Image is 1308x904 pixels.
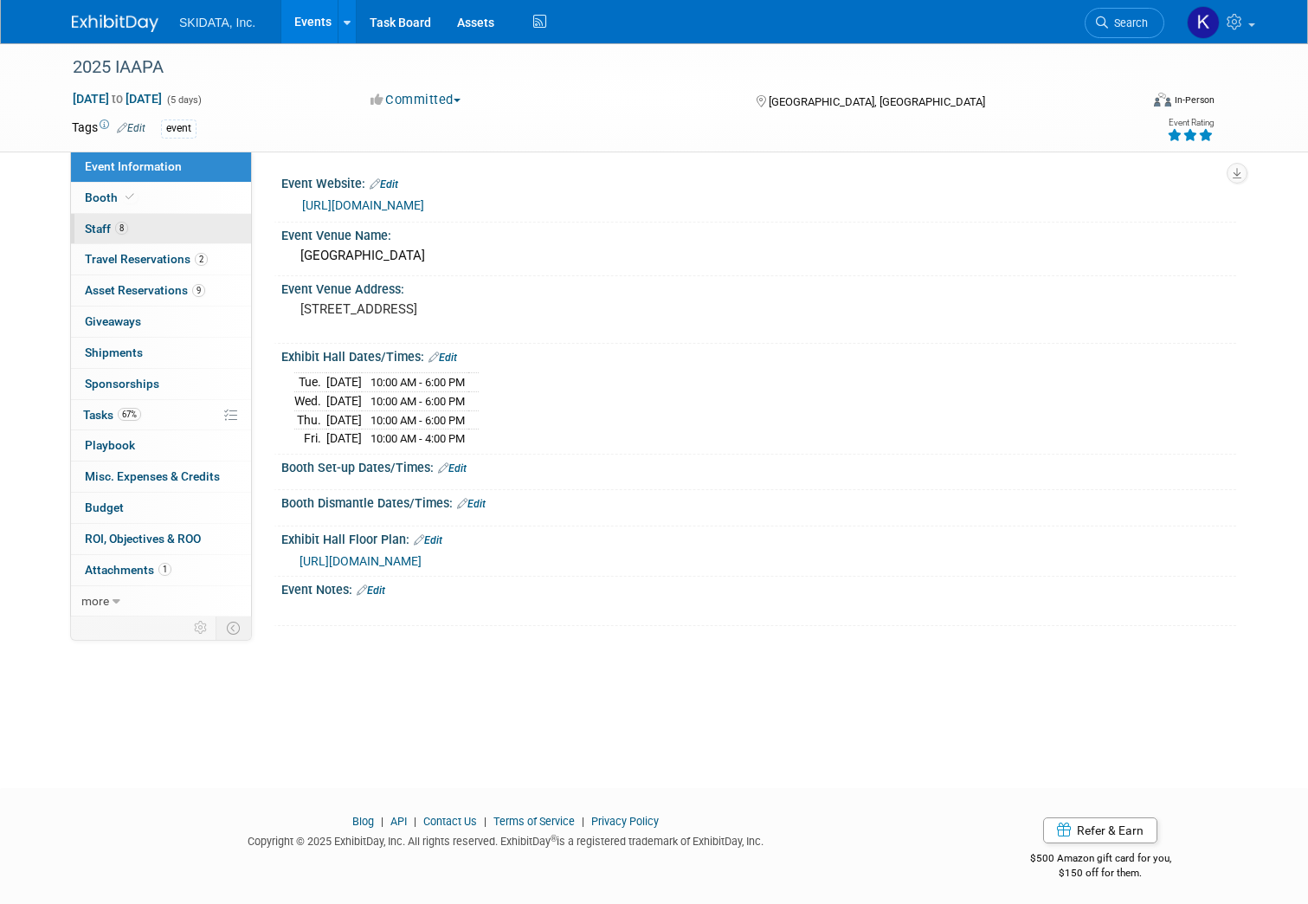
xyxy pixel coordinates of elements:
sup: ® [551,834,557,843]
span: 2 [195,253,208,266]
a: Giveaways [71,307,251,337]
span: ROI, Objectives & ROO [85,532,201,546]
span: Travel Reservations [85,252,208,266]
div: Event Venue Name: [281,223,1236,244]
span: | [409,815,421,828]
span: 1 [158,563,171,576]
a: Search [1085,8,1164,38]
div: In-Person [1174,94,1215,107]
span: [DATE] [DATE] [72,91,163,107]
span: SKIDATA, Inc. [179,16,255,29]
div: Event Website: [281,171,1236,193]
a: API [390,815,407,828]
span: Shipments [85,345,143,359]
a: Contact Us [423,815,477,828]
span: 8 [115,222,128,235]
span: 10:00 AM - 4:00 PM [370,432,465,445]
div: Copyright © 2025 ExhibitDay, Inc. All rights reserved. ExhibitDay is a registered trademark of Ex... [72,830,938,849]
span: 10:00 AM - 6:00 PM [370,395,465,408]
a: Edit [428,352,457,364]
span: 10:00 AM - 6:00 PM [370,414,465,427]
pre: [STREET_ADDRESS] [300,301,660,317]
a: [URL][DOMAIN_NAME] [302,198,424,212]
a: Edit [357,584,385,597]
td: Tue. [294,373,326,392]
a: Event Information [71,152,251,182]
td: [DATE] [326,373,362,392]
a: Privacy Policy [591,815,659,828]
span: more [81,594,109,608]
div: Booth Set-up Dates/Times: [281,455,1236,477]
div: 2025 IAAPA [67,52,1118,83]
span: (5 days) [165,94,202,106]
a: [URL][DOMAIN_NAME] [300,554,422,568]
a: Edit [117,122,145,134]
a: Sponsorships [71,369,251,399]
span: 9 [192,284,205,297]
a: Attachments1 [71,555,251,585]
span: Search [1108,16,1148,29]
td: [DATE] [326,392,362,411]
span: to [109,92,126,106]
a: Terms of Service [493,815,575,828]
div: event [161,119,197,138]
a: Edit [438,462,467,475]
span: Playbook [85,438,135,452]
a: Shipments [71,338,251,368]
a: more [71,586,251,617]
span: | [377,815,388,828]
span: 67% [118,408,141,421]
td: Toggle Event Tabs [216,617,252,639]
div: Event Rating [1167,119,1214,127]
img: ExhibitDay [72,15,158,32]
a: Edit [414,534,442,546]
div: Booth Dismantle Dates/Times: [281,490,1236,513]
span: Asset Reservations [85,283,205,297]
div: Exhibit Hall Dates/Times: [281,344,1236,366]
span: Staff [85,222,128,236]
span: Misc. Expenses & Credits [85,469,220,483]
a: ROI, Objectives & ROO [71,524,251,554]
td: Wed. [294,392,326,411]
button: Committed [364,91,467,109]
span: 10:00 AM - 6:00 PM [370,376,465,389]
a: Playbook [71,430,251,461]
span: Sponsorships [85,377,159,391]
span: Tasks [83,408,141,422]
td: Fri. [294,429,326,448]
a: Refer & Earn [1043,817,1157,843]
td: Personalize Event Tab Strip [186,617,216,639]
a: Budget [71,493,251,523]
a: Staff8 [71,214,251,244]
div: Event Notes: [281,577,1236,599]
span: Budget [85,500,124,514]
img: Kim Masoner [1187,6,1220,39]
td: Tags [72,119,145,139]
div: $150 off for them. [964,866,1236,881]
a: Blog [352,815,374,828]
div: Event Venue Address: [281,276,1236,298]
span: | [577,815,589,828]
span: Event Information [85,159,182,173]
a: Tasks67% [71,400,251,430]
img: Format-Inperson.png [1154,93,1171,107]
i: Booth reservation complete [126,192,134,202]
td: Thu. [294,410,326,429]
a: Travel Reservations2 [71,244,251,274]
a: Edit [370,178,398,190]
div: $500 Amazon gift card for you, [964,840,1236,880]
div: [GEOGRAPHIC_DATA] [294,242,1223,269]
a: Asset Reservations9 [71,275,251,306]
a: Edit [457,498,486,510]
td: [DATE] [326,429,362,448]
div: Exhibit Hall Floor Plan: [281,526,1236,549]
span: Booth [85,190,138,204]
span: | [480,815,491,828]
div: Event Format [1046,90,1215,116]
span: Attachments [85,563,171,577]
td: [DATE] [326,410,362,429]
span: Giveaways [85,314,141,328]
a: Booth [71,183,251,213]
a: Misc. Expenses & Credits [71,462,251,492]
